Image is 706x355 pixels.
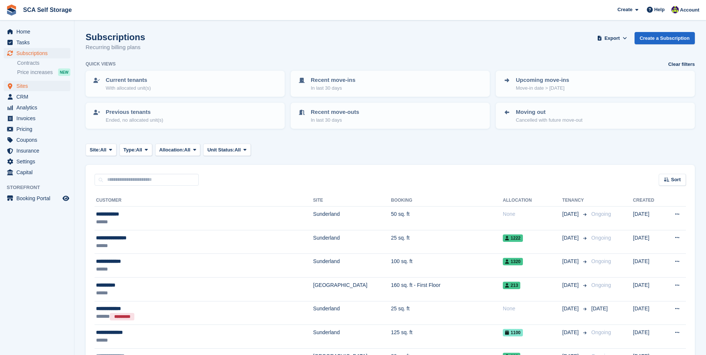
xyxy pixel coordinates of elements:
[562,234,580,242] span: [DATE]
[633,254,664,278] td: [DATE]
[7,184,74,191] span: Storefront
[391,277,503,301] td: 160 sq. ft - First Floor
[591,258,611,264] span: Ongoing
[671,6,679,13] img: Thomas Webb
[291,103,489,128] a: Recent move-outs In last 30 days
[17,68,70,76] a: Price increases NEW
[207,146,234,154] span: Unit Status:
[633,230,664,254] td: [DATE]
[591,306,608,311] span: [DATE]
[503,258,523,265] span: 1320
[16,26,61,37] span: Home
[633,207,664,230] td: [DATE]
[503,282,520,289] span: 213
[203,144,250,156] button: Unit Status: All
[20,4,75,16] a: SCA Self Storage
[119,144,152,156] button: Type: All
[680,6,699,14] span: Account
[4,113,70,124] a: menu
[86,43,145,52] p: Recurring billing plans
[391,325,503,349] td: 125 sq. ft
[90,146,100,154] span: Site:
[633,277,664,301] td: [DATE]
[4,92,70,102] a: menu
[313,207,391,230] td: Sunderland
[86,61,116,67] h6: Quick views
[313,195,391,207] th: Site
[16,113,61,124] span: Invoices
[159,146,184,154] span: Allocation:
[16,92,61,102] span: CRM
[503,305,562,313] div: None
[100,146,106,154] span: All
[516,108,582,116] p: Moving out
[503,234,523,242] span: 1222
[591,235,611,241] span: Ongoing
[654,6,665,13] span: Help
[4,37,70,48] a: menu
[106,108,163,116] p: Previous tenants
[16,156,61,167] span: Settings
[391,301,503,325] td: 25 sq. ft
[671,176,681,183] span: Sort
[106,116,163,124] p: Ended, no allocated unit(s)
[6,4,17,16] img: stora-icon-8386f47178a22dfd0bd8f6a31ec36ba5ce8667c1dd55bd0f319d3a0aa187defe.svg
[4,135,70,145] a: menu
[596,32,629,44] button: Export
[503,329,523,336] span: 1100
[516,84,569,92] p: Move-in date > [DATE]
[391,230,503,254] td: 25 sq. ft
[591,211,611,217] span: Ongoing
[16,37,61,48] span: Tasks
[106,84,151,92] p: With allocated unit(s)
[591,329,611,335] span: Ongoing
[4,48,70,58] a: menu
[562,258,580,265] span: [DATE]
[311,116,359,124] p: In last 30 days
[391,254,503,278] td: 100 sq. ft
[562,281,580,289] span: [DATE]
[86,71,284,96] a: Current tenants With allocated unit(s)
[136,146,142,154] span: All
[17,60,70,67] a: Contracts
[604,35,620,42] span: Export
[61,194,70,203] a: Preview store
[503,210,562,218] div: None
[391,195,503,207] th: Booking
[496,71,694,96] a: Upcoming move-ins Move-in date > [DATE]
[4,193,70,204] a: menu
[617,6,632,13] span: Create
[4,145,70,156] a: menu
[313,301,391,325] td: Sunderland
[562,305,580,313] span: [DATE]
[591,282,611,288] span: Ongoing
[155,144,201,156] button: Allocation: All
[16,124,61,134] span: Pricing
[86,32,145,42] h1: Subscriptions
[516,116,582,124] p: Cancelled with future move-out
[16,81,61,91] span: Sites
[313,254,391,278] td: Sunderland
[633,195,664,207] th: Created
[313,230,391,254] td: Sunderland
[16,167,61,177] span: Capital
[311,108,359,116] p: Recent move-outs
[16,135,61,145] span: Coupons
[86,103,284,128] a: Previous tenants Ended, no allocated unit(s)
[16,48,61,58] span: Subscriptions
[234,146,241,154] span: All
[16,145,61,156] span: Insurance
[17,69,53,76] span: Price increases
[291,71,489,96] a: Recent move-ins In last 30 days
[562,195,588,207] th: Tenancy
[313,325,391,349] td: Sunderland
[562,329,580,336] span: [DATE]
[86,144,116,156] button: Site: All
[95,195,313,207] th: Customer
[124,146,136,154] span: Type:
[635,32,695,44] a: Create a Subscription
[313,277,391,301] td: [GEOGRAPHIC_DATA]
[503,195,562,207] th: Allocation
[4,167,70,177] a: menu
[311,76,355,84] p: Recent move-ins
